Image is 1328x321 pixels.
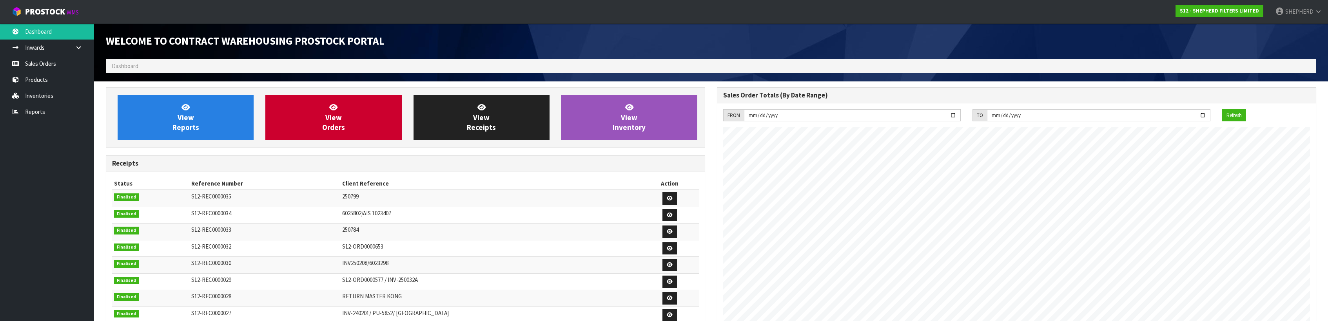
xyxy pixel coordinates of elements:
span: View Inventory [613,103,646,132]
span: SHEPHERD [1285,8,1313,15]
div: TO [972,109,987,122]
th: Reference Number [189,177,340,190]
a: ViewReports [118,95,254,140]
div: FROM [723,109,744,122]
strong: S12 - SHEPHERD FILTERS LIMITED [1180,7,1259,14]
span: S12-REC0000035 [191,193,231,200]
span: S12-REC0000028 [191,292,231,300]
small: WMS [67,9,79,16]
span: INV250208/6023298 [342,259,388,267]
button: Refresh [1222,109,1246,122]
span: S12-REC0000029 [191,276,231,283]
span: Finalised [114,227,139,234]
span: S12-ORD0000577 / INV-250032A [342,276,418,283]
span: RETURN MASTER KONG [342,292,402,300]
span: S12-REC0000033 [191,226,231,233]
span: Finalised [114,277,139,285]
span: Finalised [114,210,139,218]
span: Welcome to Contract Warehousing ProStock Portal [106,34,385,47]
span: Finalised [114,243,139,251]
span: View Orders [322,103,345,132]
span: ProStock [25,7,65,17]
span: S12-REC0000027 [191,309,231,317]
span: Finalised [114,310,139,318]
span: View Receipts [467,103,496,132]
span: Finalised [114,293,139,301]
span: 250799 [342,193,359,200]
a: ViewReceipts [414,95,550,140]
span: S12-ORD0000653 [342,243,383,250]
h3: Receipts [112,160,699,167]
span: View Reports [172,103,199,132]
span: S12-REC0000034 [191,209,231,217]
img: cube-alt.png [12,7,22,16]
a: ViewInventory [561,95,697,140]
th: Action [640,177,699,190]
span: 250784 [342,226,359,233]
span: 6025802/AIS 1023407 [342,209,391,217]
span: S12-REC0000030 [191,259,231,267]
h3: Sales Order Totals (By Date Range) [723,92,1310,99]
span: Finalised [114,193,139,201]
th: Status [112,177,189,190]
span: S12-REC0000032 [191,243,231,250]
span: INV-240201/ PU-5852/ [GEOGRAPHIC_DATA] [342,309,449,317]
span: Dashboard [112,62,138,70]
a: ViewOrders [265,95,401,140]
span: Finalised [114,260,139,268]
th: Client Reference [340,177,640,190]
